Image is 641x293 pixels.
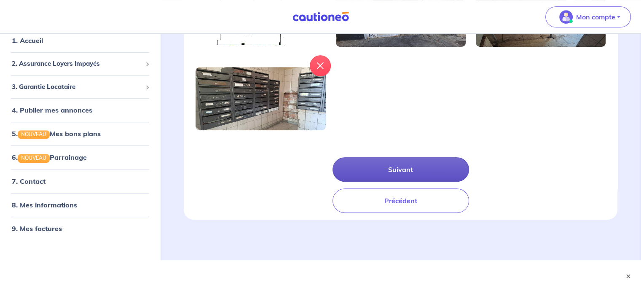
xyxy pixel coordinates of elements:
[3,220,157,237] div: 9. Mes factures
[3,125,157,142] div: 5.NOUVEAUMes bons plans
[12,129,101,138] a: 5.NOUVEAUMes bons plans
[196,67,325,130] img: 20250731_130312 (1).jpg
[12,59,142,69] span: 2. Assurance Loyers Impayés
[3,196,157,213] div: 8. Mes informations
[12,201,77,209] a: 8. Mes informations
[289,11,352,22] img: Cautioneo
[12,177,46,185] a: 7. Contact
[3,173,157,190] div: 7. Contact
[3,32,157,49] div: 1. Accueil
[3,79,157,95] div: 3. Garantie Locataire
[333,188,469,213] button: Précédent
[12,106,92,114] a: 4. Publier mes annonces
[3,56,157,72] div: 2. Assurance Loyers Impayés
[12,82,142,92] span: 3. Garantie Locataire
[3,102,157,118] div: 4. Publier mes annonces
[559,10,573,24] img: illu_account_valid_menu.svg
[3,149,157,166] div: 6.NOUVEAUParrainage
[12,153,87,161] a: 6.NOUVEAUParrainage
[624,272,633,280] button: ×
[576,12,615,22] p: Mon compte
[333,157,469,182] button: Suivant
[12,224,62,233] a: 9. Mes factures
[545,6,631,27] button: illu_account_valid_menu.svgMon compte
[12,36,43,45] a: 1. Accueil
